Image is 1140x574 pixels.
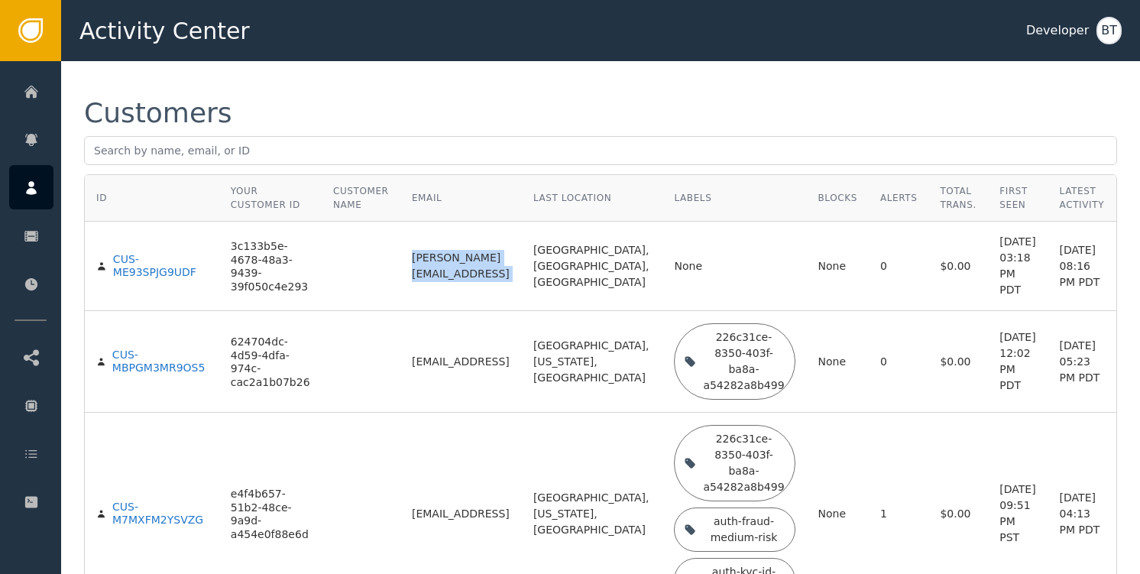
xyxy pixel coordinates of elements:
div: 624704dc-4d59-4dfa-974c-cac2a1b07b26 [231,336,310,389]
input: Search by name, email, or ID [84,136,1117,165]
div: None [818,258,857,274]
div: CUS-ME93SPJG9UDF [113,253,208,280]
span: Activity Center [79,14,250,48]
td: [DATE] 08:16 PM PDT [1048,222,1116,311]
div: None [818,506,857,522]
div: 226c31ce-8350-403f-ba8a-a54282a8b499 [702,329,785,394]
td: [PERSON_NAME][EMAIL_ADDRESS] [400,222,522,311]
td: [GEOGRAPHIC_DATA], [GEOGRAPHIC_DATA], [GEOGRAPHIC_DATA] [522,222,663,311]
div: Latest Activity [1060,184,1105,212]
td: $0.00 [928,222,988,311]
div: ID [96,191,107,205]
div: Email [412,191,510,205]
td: [DATE] 12:02 PM PDT [988,311,1048,413]
td: 0 [869,222,929,311]
div: Customers [84,99,232,127]
td: $0.00 [928,311,988,413]
div: auth-fraud-medium-risk [702,514,785,546]
div: CUS-M7MXFM2YSVZG [112,501,208,527]
div: CUS-MBPGM3MR9OS5 [112,349,208,375]
div: Labels [674,191,795,205]
div: Total Trans. [940,184,976,212]
div: 3c133b5e-4678-48a3-9439-39f050c4e293 [231,240,310,293]
td: [DATE] 05:23 PM PDT [1048,311,1116,413]
button: BT [1096,17,1122,44]
div: None [818,354,857,370]
div: Last Location [533,191,652,205]
div: 226c31ce-8350-403f-ba8a-a54282a8b499 [702,431,785,495]
div: First Seen [999,184,1036,212]
td: [EMAIL_ADDRESS] [400,311,522,413]
td: 0 [869,311,929,413]
div: Blocks [818,191,857,205]
div: e4f4b657-51b2-48ce-9a9d-a454e0f88e6d [231,488,310,541]
div: Alerts [880,191,918,205]
div: None [674,258,795,274]
div: Developer [1026,21,1089,40]
div: Your Customer ID [231,184,310,212]
td: [GEOGRAPHIC_DATA], [US_STATE], [GEOGRAPHIC_DATA] [522,311,663,413]
td: [DATE] 03:18 PM PDT [988,222,1048,311]
div: Customer Name [333,184,389,212]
